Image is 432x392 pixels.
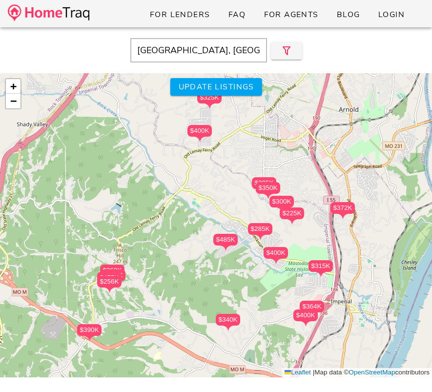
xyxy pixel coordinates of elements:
div: $364K [300,301,324,318]
img: triPin.png [223,326,233,331]
div: $360K [100,265,124,276]
span: Login [378,9,405,20]
div: $225K [280,207,304,219]
div: $485K [213,234,238,251]
div: $400K [293,309,318,321]
div: $295K [252,177,276,189]
img: triPin.png [316,272,326,277]
a: Login [370,6,412,23]
img: triPin.png [205,103,215,109]
input: Enter Your Address, Zipcode or City & State [130,38,267,62]
iframe: Chat Widget [383,345,432,392]
span: + [10,80,17,92]
div: $225K [280,207,304,225]
div: $300K [269,196,294,207]
div: $285K [248,223,272,235]
img: triPin.png [263,194,273,199]
img: triPin.png [271,259,281,264]
div: $325K [197,92,222,103]
span: Blog [336,9,360,20]
span: For Lenders [149,9,210,20]
span: − [10,95,17,107]
span: | [313,369,315,376]
a: For Agents [255,6,326,23]
img: triPin.png [84,336,95,341]
div: $350K [256,182,280,199]
div: $395K [101,269,125,281]
img: triPin.png [255,235,266,240]
img: desktop-logo.34a1112.png [8,4,89,21]
img: triPin.png [195,137,205,142]
button: Update listings [170,78,262,96]
img: triPin.png [338,214,348,219]
div: Map data © contributors [282,368,432,377]
div: $372K [330,202,355,214]
div: $390K [77,324,102,336]
div: $256K [97,276,122,293]
img: triPin.png [287,219,297,225]
div: $360K [100,265,124,282]
div: $372K [330,202,355,219]
a: For Lenders [142,6,218,23]
span: FAQ [228,9,246,20]
div: $475K [97,272,122,284]
div: $485K [213,234,238,246]
img: triPin.png [221,246,231,251]
div: $315K [309,260,333,272]
a: Leaflet [285,369,311,376]
div: $325K [197,92,222,109]
div: $390K [77,324,102,341]
div: $400K [264,247,288,264]
div: $364K [300,301,324,312]
div: $300K [269,196,294,213]
div: $400K [293,309,318,327]
div: $256K [97,276,122,288]
div: $340K [216,314,240,331]
span: For Agents [263,9,318,20]
a: OpenStreetMap [349,369,395,376]
div: $295K [252,177,276,194]
span: Update listings [178,82,254,92]
div: $350K [256,182,280,194]
div: $475K [97,272,122,289]
div: $285K [248,223,272,240]
div: $315K [309,260,333,277]
a: Zoom in [6,79,21,94]
div: $400K [187,125,212,137]
a: Blog [329,6,368,23]
div: $395K [101,269,125,287]
img: triPin.png [104,288,115,293]
div: $340K [216,314,240,326]
img: triPin.png [301,321,311,327]
div: $400K [187,125,212,142]
img: triPin.png [277,207,287,213]
a: Zoom out [6,94,21,108]
a: FAQ [220,6,254,23]
div: $400K [264,247,288,259]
